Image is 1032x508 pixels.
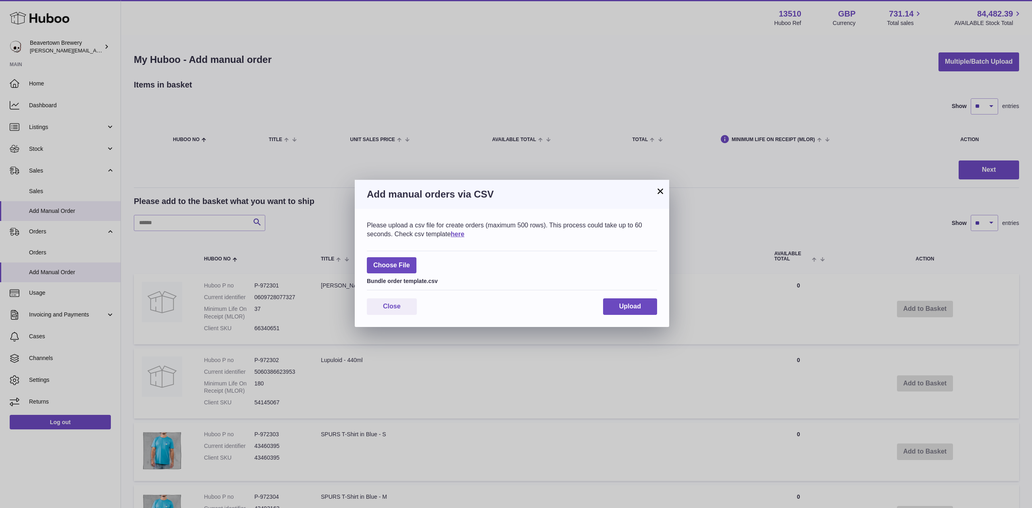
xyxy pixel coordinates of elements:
[367,257,416,274] span: Choose File
[367,221,657,238] div: Please upload a csv file for create orders (maximum 500 rows). This process could take up to 60 s...
[619,303,641,310] span: Upload
[603,298,657,315] button: Upload
[451,231,464,237] a: here
[367,275,657,285] div: Bundle order template.csv
[655,186,665,196] button: ×
[383,303,401,310] span: Close
[367,188,657,201] h3: Add manual orders via CSV
[367,298,417,315] button: Close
